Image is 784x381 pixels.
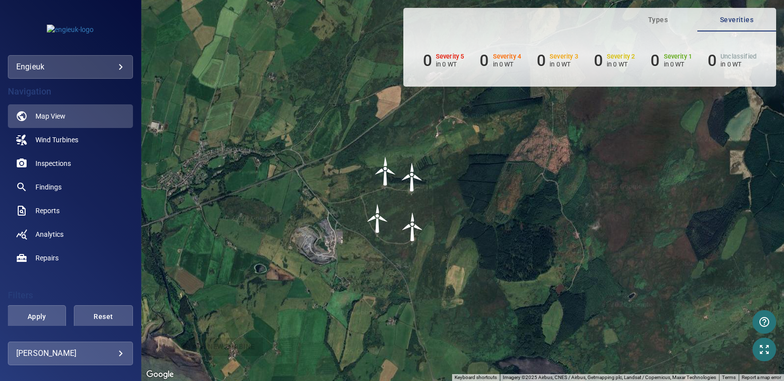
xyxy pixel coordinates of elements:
a: windturbines noActive [8,128,133,152]
h6: Severity 3 [550,53,578,60]
a: reports noActive [8,199,133,222]
span: Wind Turbines [35,135,78,145]
p: in 0 WT [550,61,578,68]
img: Google [144,368,176,381]
a: findings noActive [8,175,133,199]
a: Terms (opens in new tab) [722,375,736,380]
h6: Severity 1 [664,53,692,60]
span: Repairs [35,253,59,263]
button: Apply [7,305,66,329]
li: Severity Unclassified [708,51,756,70]
h4: Filters [8,290,133,300]
p: in 0 WT [720,61,756,68]
span: Reset [86,311,120,323]
button: Keyboard shortcuts [455,374,497,381]
div: [PERSON_NAME] [16,346,125,361]
span: Map View [35,111,65,121]
span: Analytics [35,229,64,239]
h6: Severity 5 [436,53,464,60]
img: engieuk-logo [47,25,94,34]
div: engieuk [16,59,125,75]
h6: Severity 2 [607,53,635,60]
li: Severity 1 [651,51,692,70]
h6: 0 [480,51,489,70]
p: in 0 WT [493,61,522,68]
p: in 0 WT [607,61,635,68]
button: Reset [74,305,132,329]
img: windFarmIcon.svg [371,157,400,186]
img: windFarmIcon.svg [398,212,427,242]
h6: 0 [708,51,717,70]
gmp-advanced-marker: T92305 [371,157,400,186]
p: in 0 WT [664,61,692,68]
h4: Navigation [8,87,133,96]
li: Severity 4 [480,51,521,70]
gmp-advanced-marker: T92306 [398,212,427,242]
gmp-advanced-marker: T92307 [363,204,392,233]
a: analytics noActive [8,222,133,246]
span: Reports [35,206,60,216]
span: Apply [20,311,54,323]
h6: 0 [537,51,546,70]
p: in 0 WT [436,61,464,68]
h6: 0 [594,51,603,70]
a: Report a map error [742,375,781,380]
a: inspections noActive [8,152,133,175]
h6: Unclassified [720,53,756,60]
div: engieuk [8,55,133,79]
span: Findings [35,182,62,192]
h6: 0 [651,51,659,70]
h6: Severity 4 [493,53,522,60]
span: Inspections [35,159,71,168]
a: map active [8,104,133,128]
h6: 0 [423,51,432,70]
a: repairs noActive [8,246,133,270]
span: Imagery ©2025 Airbus, CNES / Airbus, Getmapping plc, Landsat / Copernicus, Maxar Technologies [503,375,716,380]
gmp-advanced-marker: T92304 [397,162,427,192]
li: Severity 5 [423,51,464,70]
span: Types [624,14,691,26]
a: Open this area in Google Maps (opens a new window) [144,368,176,381]
img: windFarmIcon.svg [363,204,392,233]
li: Severity 3 [537,51,578,70]
span: Severities [703,14,770,26]
img: windFarmIcon.svg [397,162,427,192]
